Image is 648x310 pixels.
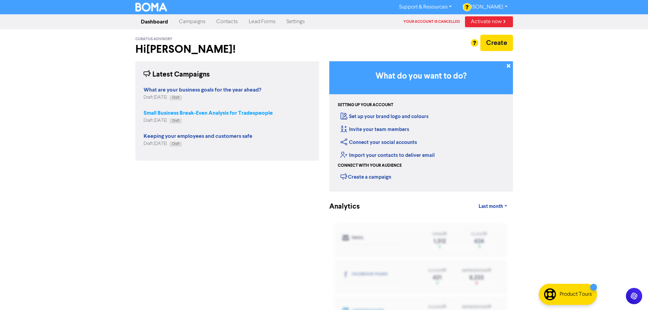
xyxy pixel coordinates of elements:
strong: Keeping your employees and customers safe [144,133,252,140]
a: Lead Forms [243,15,281,29]
a: Campaigns [173,15,211,29]
a: Keeping your employees and customers safe [144,134,252,139]
strong: Small Business Break-Even Analysis for Tradespeople [144,110,273,116]
div: Connect with your audience [338,163,402,169]
span: Last month [479,203,503,210]
div: Create a campaign [340,172,391,182]
h2: Hi [PERSON_NAME] ! [135,43,319,56]
a: [PERSON_NAME] [457,2,513,13]
a: Contacts [211,15,243,29]
img: BOMA Logo [135,3,167,12]
a: Connect your social accounts [340,139,417,146]
a: Settings [281,15,310,29]
span: Draft [172,119,179,123]
div: Setting up your account [338,102,393,108]
a: Last month [473,200,513,213]
a: Support & Resources [394,2,457,13]
a: Dashboard [135,15,173,29]
a: Invite your team members [340,126,409,133]
div: Draft [DATE] [144,94,261,101]
button: Create [480,35,513,51]
span: Draft [172,142,179,146]
div: Latest Campaigns [144,69,210,80]
span: Curatus Advisory [135,37,172,42]
h3: What do you want to do? [339,71,503,81]
a: Activate now [465,16,513,27]
a: Import your contacts to deliver email [340,152,435,159]
div: Analytics [329,201,351,212]
a: Small Business Break-Even Analysis for Tradespeople [144,111,273,116]
span: Draft [172,96,179,99]
a: Set up your brand logo and colours [340,113,429,120]
div: Draft [DATE] [144,117,273,124]
div: Draft [DATE] [144,141,252,147]
iframe: Chat Widget [614,277,648,310]
a: What are your business goals for the year ahead? [144,87,261,93]
div: Your account is cancelled [403,19,465,25]
div: Getting Started in BOMA [329,61,513,192]
strong: What are your business goals for the year ahead? [144,86,261,93]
